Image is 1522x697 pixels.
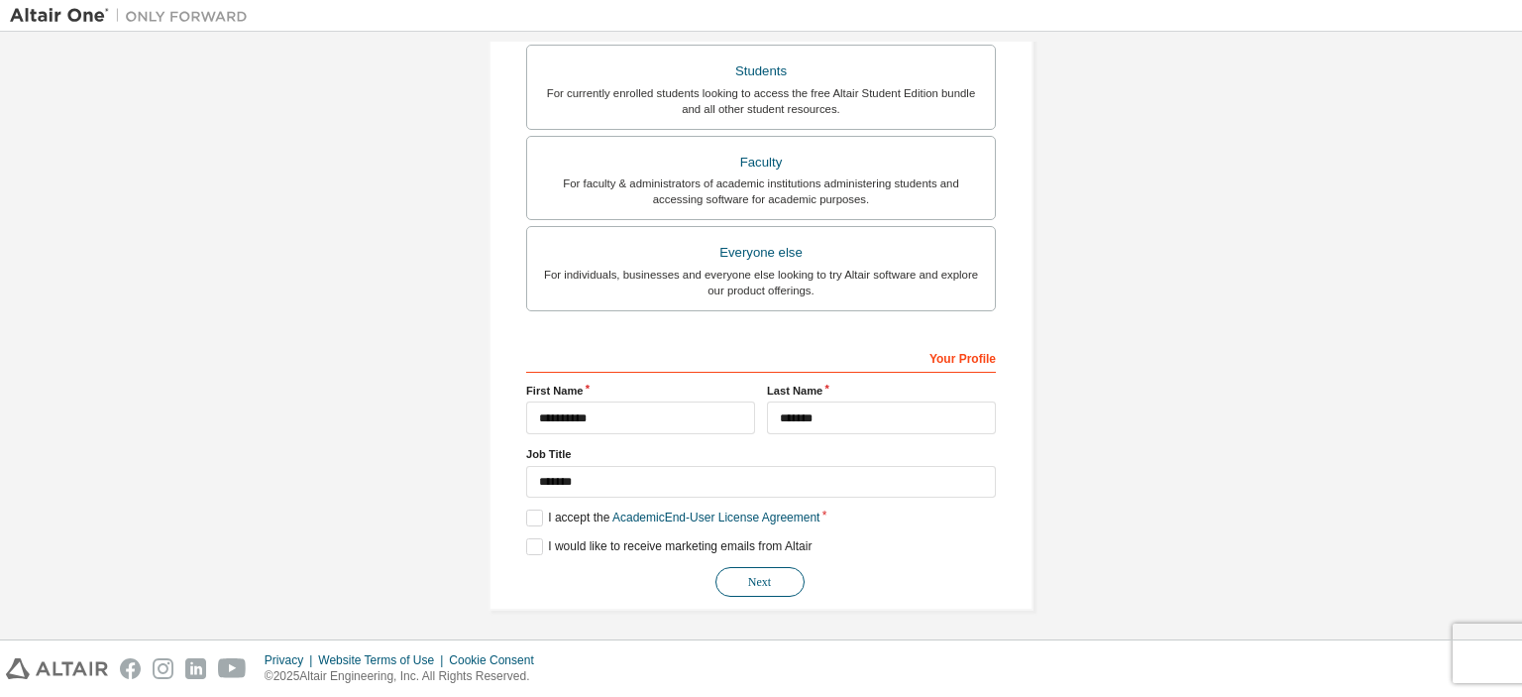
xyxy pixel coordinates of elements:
[218,658,247,679] img: youtube.svg
[539,175,983,207] div: For faculty & administrators of academic institutions administering students and accessing softwa...
[265,668,546,685] p: © 2025 Altair Engineering, Inc. All Rights Reserved.
[526,341,996,373] div: Your Profile
[526,510,819,526] label: I accept the
[449,652,545,668] div: Cookie Consent
[539,58,983,85] div: Students
[539,239,983,267] div: Everyone else
[526,538,812,555] label: I would like to receive marketing emails from Altair
[153,658,173,679] img: instagram.svg
[526,383,755,399] label: First Name
[185,658,206,679] img: linkedin.svg
[539,267,983,298] div: For individuals, businesses and everyone else looking to try Altair software and explore our prod...
[612,511,819,524] a: Academic End-User License Agreement
[120,658,141,679] img: facebook.svg
[6,658,108,679] img: altair_logo.svg
[767,383,996,399] label: Last Name
[265,652,318,668] div: Privacy
[318,652,449,668] div: Website Terms of Use
[10,6,258,26] img: Altair One
[539,149,983,176] div: Faculty
[539,85,983,117] div: For currently enrolled students looking to access the free Altair Student Edition bundle and all ...
[526,446,996,462] label: Job Title
[715,567,805,597] button: Next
